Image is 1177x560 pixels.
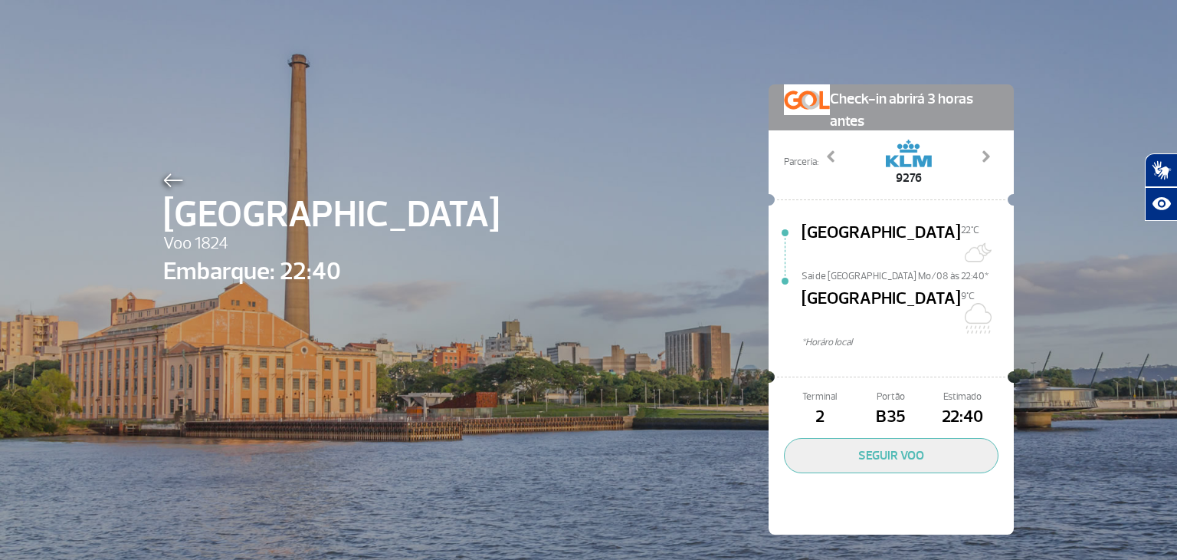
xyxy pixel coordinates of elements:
span: Voo 1824 [163,231,500,257]
span: Check-in abrirá 3 horas antes [830,84,998,133]
span: 22:40 [927,404,998,430]
button: SEGUIR VOO [784,438,998,473]
span: [GEOGRAPHIC_DATA] [802,220,961,269]
span: 9276 [886,169,932,187]
span: 9°C [961,290,975,302]
button: Abrir recursos assistivos. [1145,187,1177,221]
span: B35 [855,404,926,430]
span: 22°C [961,224,979,236]
span: Sai de [GEOGRAPHIC_DATA] Mo/08 às 22:40* [802,269,1014,280]
span: Portão [855,390,926,404]
span: Estimado [927,390,998,404]
div: Plugin de acessibilidade da Hand Talk. [1145,153,1177,221]
span: Parceria: [784,155,818,170]
span: [GEOGRAPHIC_DATA] [802,286,961,335]
button: Abrir tradutor de língua de sinais. [1145,153,1177,187]
img: Muitas nuvens [961,237,992,268]
span: Terminal [784,390,855,404]
span: *Horáro local [802,335,1014,350]
span: [GEOGRAPHIC_DATA] [163,187,500,242]
span: 2 [784,404,855,430]
img: Nublado [961,303,992,334]
span: Embarque: 22:40 [163,253,500,290]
